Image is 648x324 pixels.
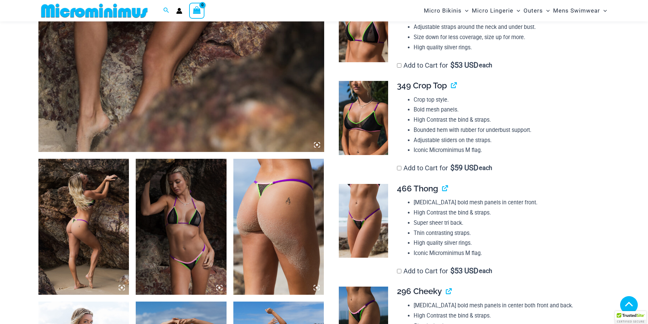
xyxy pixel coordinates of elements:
span: Menu Toggle [462,2,468,19]
a: Micro BikinisMenu ToggleMenu Toggle [422,2,470,19]
img: MM SHOP LOGO FLAT [38,3,150,18]
div: TrustedSite Certified [615,311,646,324]
img: Reckless Neon Crush Black Neon 466 Thong [233,159,324,295]
li: Bounded hem with rubber for underbust support. [414,125,604,135]
span: $ [450,61,454,69]
li: Bold mesh panels. [414,105,604,115]
label: Add to Cart for [397,267,492,275]
li: Adjustable sliders on the straps. [414,135,604,146]
li: [MEDICAL_DATA] bold mesh panels in center front. [414,198,604,208]
li: Adjustable straps around the neck and under bust. [414,22,604,32]
li: Iconic Microminimus M flag. [414,248,604,258]
span: Menu Toggle [600,2,607,19]
a: Account icon link [176,8,182,14]
li: Crop top style. [414,95,604,105]
a: View Shopping Cart, empty [189,3,205,18]
li: High quality silver rings. [414,238,604,248]
span: $ [450,164,454,172]
span: Menu Toggle [513,2,520,19]
span: each [479,268,492,274]
span: $ [450,267,454,275]
nav: Site Navigation [421,1,610,20]
li: High quality silver rings. [414,42,604,53]
li: Size down for less coverage, size up for more. [414,32,604,42]
li: High Contrast the bind & straps. [414,208,604,218]
input: Add to Cart for$59 USD each [397,166,401,170]
span: 466 Thong [397,184,438,193]
label: Add to Cart for [397,164,492,172]
span: Micro Bikinis [424,2,462,19]
li: Thin contrasting straps. [414,228,604,238]
li: Iconic Microminimus M flag. [414,145,604,155]
span: each [479,62,492,69]
input: Add to Cart for$53 USD each [397,63,401,68]
span: Mens Swimwear [553,2,600,19]
a: OutersMenu ToggleMenu Toggle [522,2,551,19]
input: Add to Cart for$53 USD each [397,269,401,273]
span: Menu Toggle [543,2,550,19]
span: 349 Crop Top [397,81,447,90]
a: Micro LingerieMenu ToggleMenu Toggle [470,2,522,19]
li: Super sheer tri back. [414,218,604,228]
li: [MEDICAL_DATA] bold mesh panels in center both front and back. [414,301,604,311]
img: Reckless Neon Crush Black Neon 349 Crop Top [339,81,388,155]
span: Micro Lingerie [472,2,513,19]
img: Reckless Neon Crush Black Neon 349 Crop Top 466 Thong [38,159,129,295]
a: Search icon link [163,6,169,15]
span: each [479,165,492,171]
img: Reckless Neon Crush Black Neon 466 Thong [339,184,388,258]
span: Outers [524,2,543,19]
span: 296 Cheeky [397,286,442,296]
span: 59 USD [450,165,478,171]
li: High Contrast the bind & straps. [414,311,604,321]
img: Reckless Neon Crush Black Neon 306 Tri Top 296 Cheeky [136,159,227,295]
li: High Contrast the bind & straps. [414,115,604,125]
span: 53 USD [450,62,478,69]
label: Add to Cart for [397,61,492,69]
a: Mens SwimwearMenu ToggleMenu Toggle [551,2,609,19]
span: 53 USD [450,268,478,274]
